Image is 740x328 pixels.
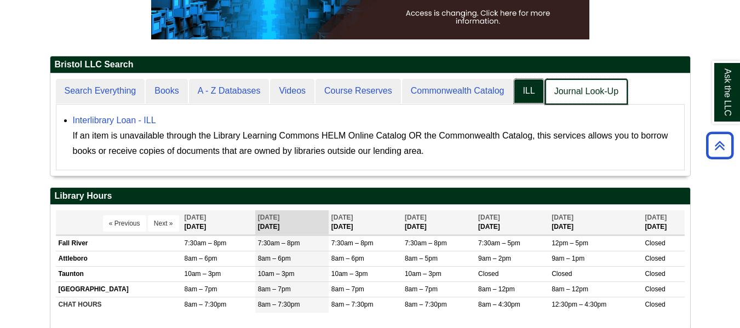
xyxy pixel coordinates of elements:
span: 8am – 7pm [331,285,364,293]
span: 12:30pm – 4:30pm [552,301,606,308]
a: Interlibrary Loan - ILL [73,116,156,125]
span: 8am – 5pm [405,255,438,262]
span: Closed [478,270,498,278]
span: 8am – 6pm [258,255,291,262]
button: « Previous [103,215,146,232]
span: 7:30am – 8pm [405,239,447,247]
th: [DATE] [329,210,402,235]
span: Closed [645,239,665,247]
h2: Library Hours [50,188,690,205]
span: 8am – 7pm [405,285,438,293]
span: Closed [645,270,665,278]
span: 8am – 6pm [331,255,364,262]
span: 10am – 3pm [258,270,295,278]
span: 8am – 7:30pm [331,301,374,308]
td: [GEOGRAPHIC_DATA] [56,282,182,297]
span: [DATE] [478,214,500,221]
td: Attleboro [56,251,182,267]
a: ILL [514,79,543,103]
th: [DATE] [402,210,475,235]
span: 10am – 3pm [185,270,221,278]
span: 8am – 7:30pm [185,301,227,308]
td: CHAT HOURS [56,297,182,313]
span: 8am – 7:30pm [258,301,300,308]
div: If an item is unavailable through the Library Learning Commons HELM Online Catalog OR the Commonw... [73,128,679,159]
span: 8am – 7pm [185,285,217,293]
th: [DATE] [182,210,255,235]
th: [DATE] [475,210,549,235]
a: Commonwealth Catalog [402,79,513,103]
h2: Bristol LLC Search [50,56,690,73]
th: [DATE] [549,210,642,235]
span: 10am – 3pm [331,270,368,278]
button: Next » [148,215,179,232]
span: 8am – 7pm [258,285,291,293]
span: 7:30am – 8pm [331,239,374,247]
span: 7:30am – 8pm [185,239,227,247]
th: [DATE] [255,210,329,235]
span: 8am – 4:30pm [478,301,520,308]
span: [DATE] [331,214,353,221]
a: Back to Top [702,138,737,153]
span: 8am – 12pm [552,285,588,293]
th: [DATE] [642,210,684,235]
a: Videos [270,79,314,103]
span: 10am – 3pm [405,270,441,278]
td: Fall River [56,235,182,251]
span: 8am – 12pm [478,285,515,293]
a: Books [146,79,187,103]
a: Course Reserves [315,79,401,103]
span: Closed [552,270,572,278]
span: 7:30am – 8pm [258,239,300,247]
span: 12pm – 5pm [552,239,588,247]
span: 9am – 1pm [552,255,584,262]
td: Taunton [56,267,182,282]
span: Closed [645,301,665,308]
span: Closed [645,255,665,262]
span: 9am – 2pm [478,255,511,262]
a: A - Z Databases [189,79,269,103]
span: [DATE] [405,214,427,221]
span: [DATE] [552,214,573,221]
a: Journal Look-Up [545,79,628,105]
a: Search Everything [56,79,145,103]
span: Closed [645,285,665,293]
span: 8am – 6pm [185,255,217,262]
span: 8am – 7:30pm [405,301,447,308]
span: [DATE] [258,214,280,221]
span: 7:30am – 5pm [478,239,520,247]
span: [DATE] [185,214,206,221]
span: [DATE] [645,214,667,221]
